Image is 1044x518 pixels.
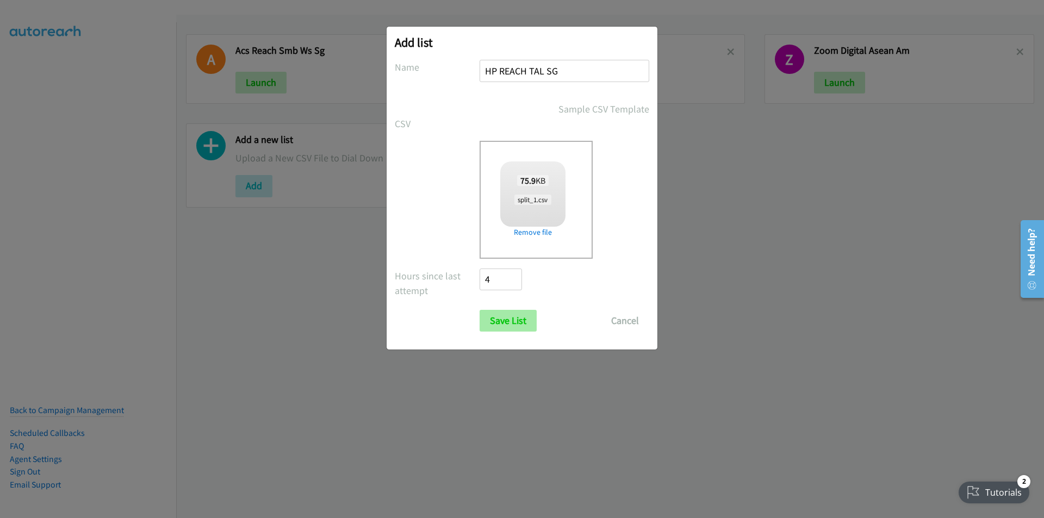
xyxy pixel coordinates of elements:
[514,195,551,205] span: split_1.csv
[517,175,549,186] span: KB
[395,35,649,50] h2: Add list
[952,471,1036,510] iframe: Checklist
[601,310,649,332] button: Cancel
[480,310,537,332] input: Save List
[520,175,536,186] strong: 75.9
[500,227,565,238] a: Remove file
[395,116,480,131] label: CSV
[395,269,480,298] label: Hours since last attempt
[395,60,480,74] label: Name
[558,102,649,116] a: Sample CSV Template
[1012,216,1044,302] iframe: Resource Center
